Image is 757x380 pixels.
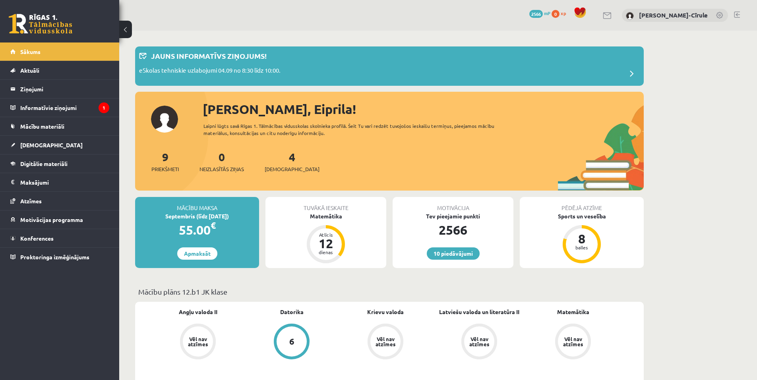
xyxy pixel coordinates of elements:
a: [DEMOGRAPHIC_DATA] [10,136,109,154]
span: € [211,220,216,231]
div: 12 [314,237,338,250]
legend: Maksājumi [20,173,109,191]
div: balles [570,245,594,250]
div: Septembris (līdz [DATE]) [135,212,259,220]
div: 6 [289,337,294,346]
a: 9Priekšmeti [151,150,179,173]
span: xp [561,10,566,16]
a: Proktoringa izmēģinājums [10,248,109,266]
a: 10 piedāvājumi [427,247,480,260]
a: Datorika [280,308,304,316]
span: Atzīmes [20,197,42,204]
a: Latviešu valoda un literatūra II [439,308,519,316]
div: 2566 [393,220,513,239]
a: Ziņojumi [10,80,109,98]
div: Vēl nav atzīmes [468,336,490,347]
div: Vēl nav atzīmes [187,336,209,347]
a: 0 xp [552,10,570,16]
span: Sākums [20,48,41,55]
a: Konferences [10,229,109,247]
a: Vēl nav atzīmes [151,324,245,361]
div: Laipni lūgts savā Rīgas 1. Tālmācības vidusskolas skolnieka profilā. Šeit Tu vari redzēt tuvojošo... [203,122,509,137]
a: Sports un veselība 8 balles [520,212,644,264]
a: Apmaksāt [177,247,217,260]
a: Maksājumi [10,173,109,191]
a: Sākums [10,42,109,61]
p: eSkolas tehniskie uzlabojumi 04.09 no 8:30 līdz 10:00. [139,66,281,77]
a: Informatīvie ziņojumi1 [10,98,109,117]
a: Digitālie materiāli [10,154,109,173]
p: Mācību plāns 12.b1 JK klase [138,286,641,297]
a: Aktuāli [10,61,109,79]
a: [PERSON_NAME]-Cīrule [639,11,708,19]
i: 1 [99,102,109,113]
div: dienas [314,250,338,255]
div: [PERSON_NAME], Eiprila! [203,100,644,119]
a: 2566 mP [529,10,550,16]
div: 55.00 [135,220,259,239]
a: 4[DEMOGRAPHIC_DATA] [265,150,319,173]
a: 6 [245,324,339,361]
div: Vēl nav atzīmes [374,336,397,347]
a: 0Neizlasītās ziņas [199,150,244,173]
a: Krievu valoda [367,308,404,316]
a: Vēl nav atzīmes [432,324,526,361]
legend: Informatīvie ziņojumi [20,98,109,117]
span: mP [544,10,550,16]
span: [DEMOGRAPHIC_DATA] [20,141,83,149]
span: [DEMOGRAPHIC_DATA] [265,165,319,173]
span: 0 [552,10,560,18]
a: Angļu valoda II [179,308,217,316]
div: Sports un veselība [520,212,644,220]
a: Atzīmes [10,192,109,210]
div: Atlicis [314,232,338,237]
span: Proktoringa izmēģinājums [20,253,89,260]
div: Tuvākā ieskaite [265,197,386,212]
a: Motivācijas programma [10,210,109,229]
img: Eiprila Geršebeka-Cīrule [626,12,634,20]
legend: Ziņojumi [20,80,109,98]
span: Aktuāli [20,67,39,74]
div: 8 [570,232,594,245]
span: Mācību materiāli [20,123,64,130]
div: Vēl nav atzīmes [562,336,584,347]
span: 2566 [529,10,543,18]
div: Pēdējā atzīme [520,197,644,212]
a: Rīgas 1. Tālmācības vidusskola [9,14,72,34]
p: Jauns informatīvs ziņojums! [151,50,267,61]
div: Tev pieejamie punkti [393,212,513,220]
div: Mācību maksa [135,197,259,212]
a: Mācību materiāli [10,117,109,135]
div: Motivācija [393,197,513,212]
a: Jauns informatīvs ziņojums! eSkolas tehniskie uzlabojumi 04.09 no 8:30 līdz 10:00. [139,50,640,82]
span: Priekšmeti [151,165,179,173]
a: Matemātika [557,308,589,316]
span: Neizlasītās ziņas [199,165,244,173]
a: Matemātika Atlicis 12 dienas [265,212,386,264]
span: Konferences [20,235,54,242]
a: Vēl nav atzīmes [526,324,620,361]
a: Vēl nav atzīmes [339,324,432,361]
div: Matemātika [265,212,386,220]
span: Digitālie materiāli [20,160,68,167]
span: Motivācijas programma [20,216,83,223]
